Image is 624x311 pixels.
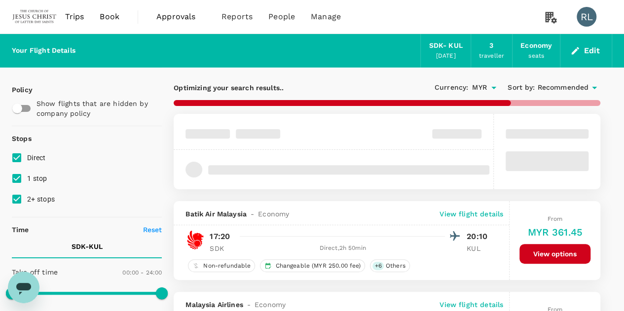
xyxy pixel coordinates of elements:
p: 17:20 [210,231,230,242]
span: From [548,215,563,222]
button: Edit [568,43,604,59]
p: Show flights that are hidden by company policy [37,99,155,118]
img: The Malaysian Church of Jesus Christ of Latter-day Saints [12,6,57,28]
p: KUL [467,243,491,253]
strong: Stops [12,135,32,142]
img: OD [185,230,205,250]
div: Direct , 2h 50min [240,243,445,253]
div: RL [577,7,596,27]
span: Trips [65,11,84,23]
p: Policy [12,85,21,95]
span: Non-refundable [199,262,255,270]
div: Non-refundable [188,259,255,272]
span: Economy [255,300,286,310]
p: 20:10 [467,231,491,242]
p: Take off time [12,267,58,277]
span: Sort by : [508,82,535,93]
span: Recommended [537,82,588,93]
div: 3 [489,40,493,51]
span: People [268,11,295,23]
div: seats [528,51,544,61]
p: Time [12,225,29,235]
span: Economy [258,209,289,219]
div: Economy [520,40,552,51]
div: +6Others [370,259,409,272]
span: Book [100,11,119,23]
p: SDK - KUL [72,242,103,251]
button: View options [519,244,590,264]
span: Reports [221,11,253,23]
span: 2+ stops [27,195,55,203]
iframe: Button to launch messaging window [8,272,39,303]
button: Open [487,81,501,95]
span: Manage [311,11,341,23]
p: Optimizing your search results.. [174,83,387,93]
div: SDK - KUL [429,40,462,51]
span: Malaysia Airlines [185,300,243,310]
span: - [243,300,255,310]
span: Others [382,262,409,270]
p: View flight details [440,209,503,219]
span: Batik Air Malaysia [185,209,247,219]
p: View flight details [440,300,503,310]
span: 1 stop [27,174,47,182]
span: Changeable (MYR 250.00 fee) [271,262,365,270]
p: SDK [210,243,234,253]
span: - [247,209,258,219]
span: Currency : [435,82,468,93]
div: Changeable (MYR 250.00 fee) [260,259,365,272]
div: traveller [479,51,504,61]
div: [DATE] [436,51,456,61]
span: Approvals [156,11,206,23]
span: + 6 [372,262,383,270]
p: Reset [143,225,162,235]
span: 00:00 - 24:00 [122,269,162,276]
div: Your Flight Details [12,45,75,56]
h6: MYR 361.45 [527,224,583,240]
span: Direct [27,154,46,162]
